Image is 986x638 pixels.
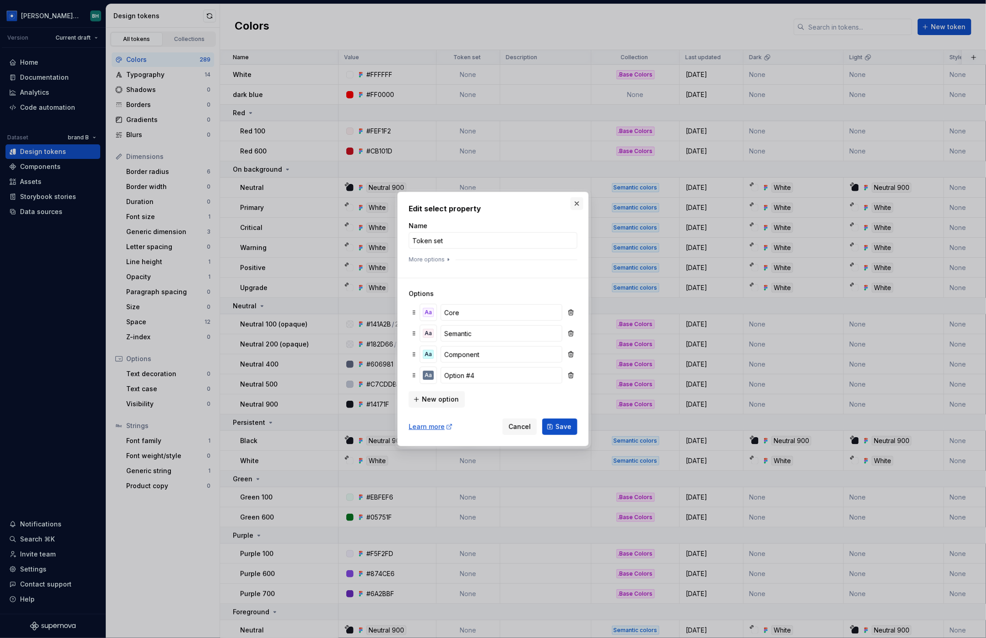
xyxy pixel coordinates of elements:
button: More options [409,256,452,263]
button: Aa [420,346,437,362]
div: Aa [423,308,434,317]
h2: Edit select property [409,203,577,214]
div: Aa [423,371,434,380]
div: Aa [423,350,434,359]
a: Learn more [409,422,453,431]
button: Save [542,419,577,435]
button: Aa [420,325,437,342]
button: New option [409,391,465,408]
span: Cancel [508,422,531,431]
button: Aa [420,304,437,321]
div: Aa [423,329,434,338]
label: Name [409,221,427,230]
button: Aa [420,367,437,383]
span: New option [422,395,459,404]
h3: Options [409,289,577,298]
button: Cancel [503,419,537,435]
span: Save [555,422,571,431]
